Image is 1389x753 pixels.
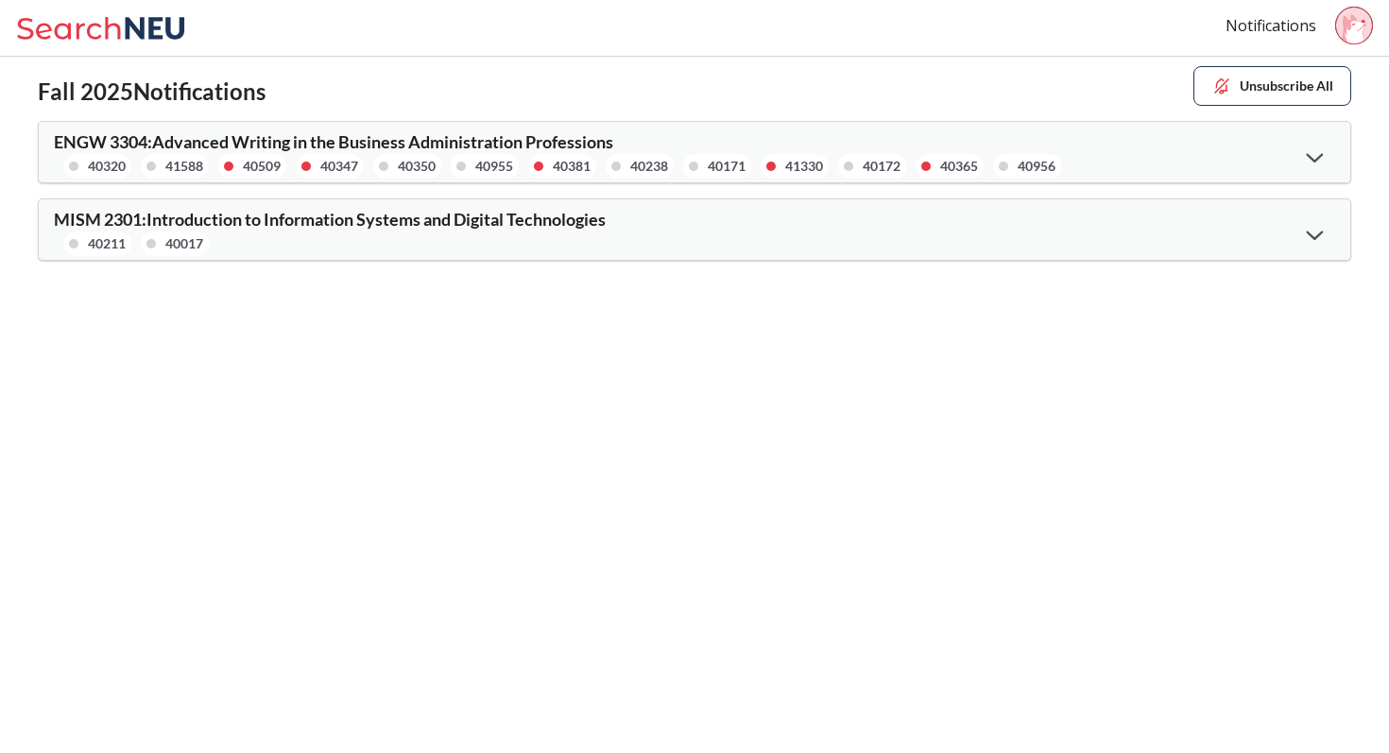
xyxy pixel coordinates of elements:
[165,233,203,254] div: 40017
[708,156,746,177] div: 40171
[940,156,978,177] div: 40365
[54,209,606,230] span: MISM 2301 : Introduction to Information Systems and Digital Technologies
[1226,15,1316,36] a: Notifications
[320,156,358,177] div: 40347
[398,156,436,177] div: 40350
[630,156,668,177] div: 40238
[88,233,126,254] div: 40211
[1018,156,1055,177] div: 40956
[863,156,900,177] div: 40172
[785,156,823,177] div: 41330
[475,156,513,177] div: 40955
[553,156,591,177] div: 40381
[1211,76,1232,96] img: unsubscribe.svg
[243,156,281,177] div: 40509
[88,156,126,177] div: 40320
[38,78,266,106] h2: Fall 2025 Notifications
[165,156,203,177] div: 41588
[54,131,613,152] span: ENGW 3304 : Advanced Writing in the Business Administration Professions
[1193,66,1351,106] button: Unsubscribe All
